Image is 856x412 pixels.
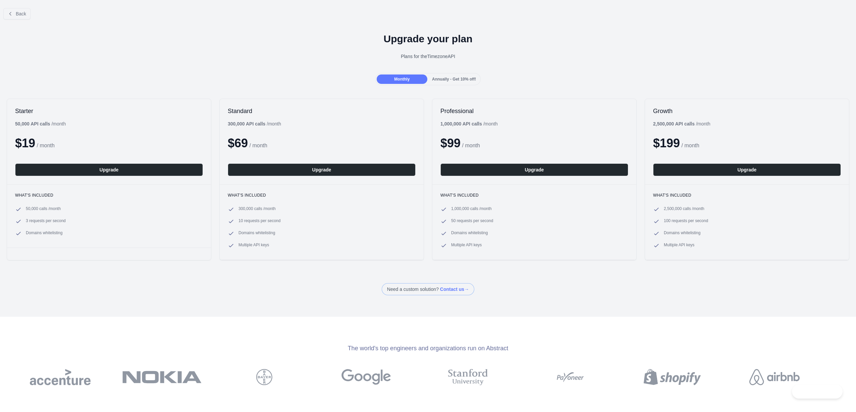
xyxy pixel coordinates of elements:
[440,136,461,150] span: $ 99
[440,107,628,115] h2: Professional
[440,121,482,126] b: 1,000,000 API calls
[792,384,843,399] iframe: Toggle Customer Support
[228,107,416,115] h2: Standard
[440,120,498,127] div: / month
